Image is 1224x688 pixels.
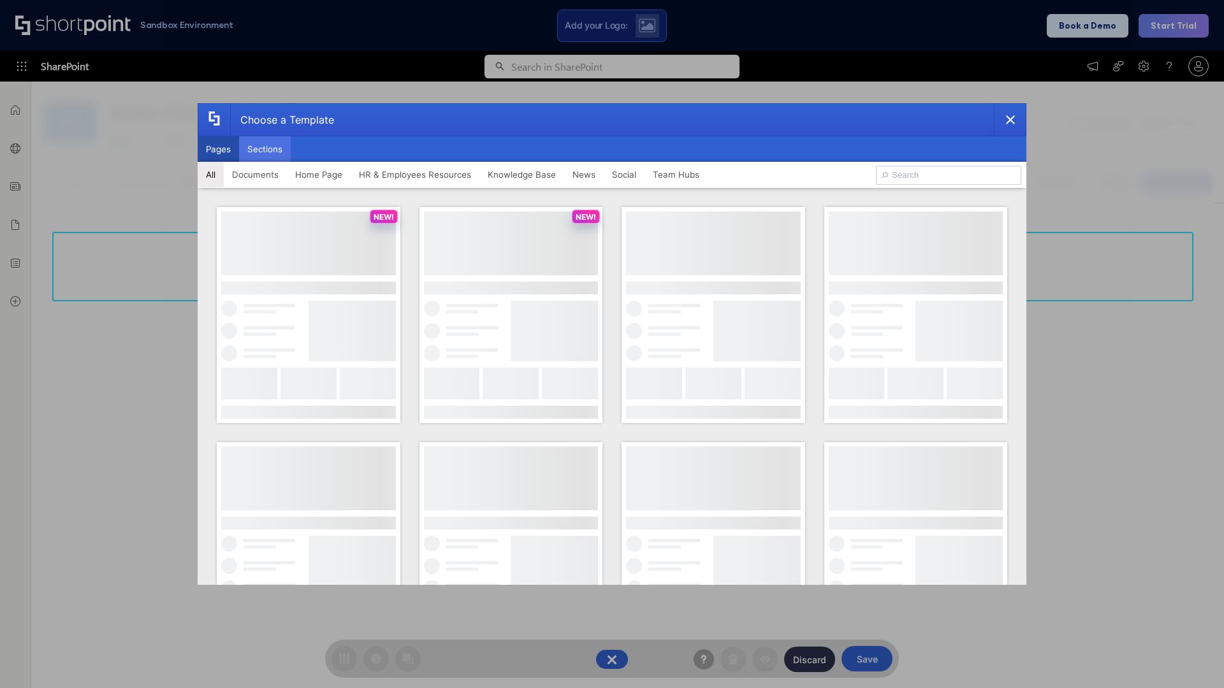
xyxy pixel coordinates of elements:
input: Search [876,166,1021,185]
button: Sections [239,136,291,162]
div: Choose a Template [230,104,334,136]
button: Social [604,162,645,187]
button: Documents [224,162,287,187]
button: HR & Employees Resources [351,162,479,187]
button: News [564,162,604,187]
div: template selector [198,103,1026,585]
p: NEW! [576,212,596,222]
button: Home Page [287,162,351,187]
button: All [198,162,224,187]
button: Pages [198,136,239,162]
button: Team Hubs [645,162,708,187]
button: Knowledge Base [479,162,564,187]
iframe: Chat Widget [1160,627,1224,688]
p: NEW! [374,212,394,222]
